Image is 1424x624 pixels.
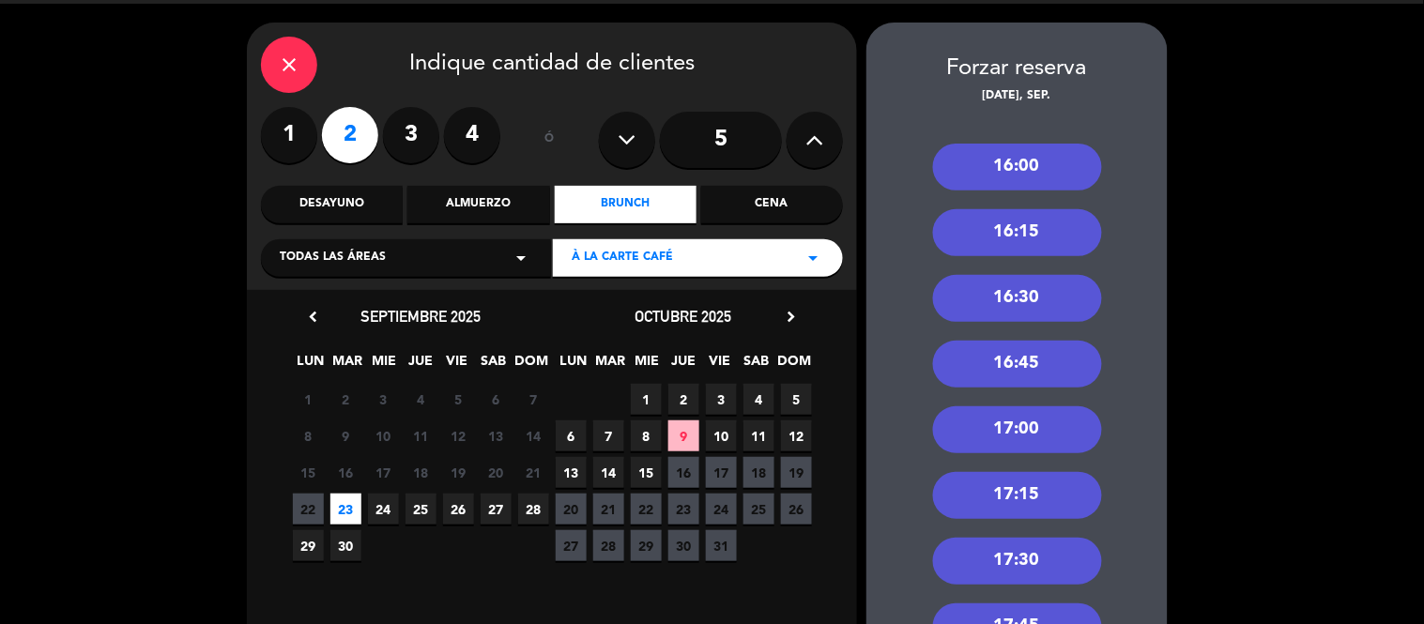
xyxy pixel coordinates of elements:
[322,107,378,163] label: 2
[481,420,512,451] span: 13
[330,530,361,561] span: 30
[593,530,624,561] span: 28
[293,494,324,525] span: 22
[293,530,324,561] span: 29
[443,494,474,525] span: 26
[631,530,662,561] span: 29
[743,457,774,488] span: 18
[556,494,587,525] span: 20
[519,107,580,173] div: ó
[481,384,512,415] span: 6
[332,350,363,381] span: MAR
[368,420,399,451] span: 10
[631,384,662,415] span: 1
[518,384,549,415] span: 7
[368,457,399,488] span: 17
[572,249,673,267] span: À la carte café
[407,186,549,223] div: Almuerzo
[595,350,626,381] span: MAR
[743,420,774,451] span: 11
[330,457,361,488] span: 16
[781,307,801,327] i: chevron_right
[593,457,624,488] span: 14
[635,307,732,326] span: octubre 2025
[781,384,812,415] span: 5
[781,494,812,525] span: 26
[706,457,737,488] span: 17
[631,457,662,488] span: 15
[778,350,809,381] span: DOM
[293,384,324,415] span: 1
[593,420,624,451] span: 7
[261,186,403,223] div: Desayuno
[406,494,436,525] span: 25
[706,420,737,451] span: 10
[369,350,400,381] span: MIE
[261,107,317,163] label: 1
[444,107,500,163] label: 4
[705,350,736,381] span: VIE
[866,51,1168,87] div: Forzar reserva
[593,494,624,525] span: 21
[296,350,327,381] span: LUN
[479,350,510,381] span: SAB
[406,457,436,488] span: 18
[781,457,812,488] span: 19
[933,472,1102,519] div: 17:15
[933,144,1102,190] div: 16:00
[701,186,843,223] div: Cena
[360,307,481,326] span: septiembre 2025
[443,457,474,488] span: 19
[706,530,737,561] span: 31
[442,350,473,381] span: VIE
[368,494,399,525] span: 24
[743,384,774,415] span: 4
[556,420,587,451] span: 6
[278,53,300,76] i: close
[510,247,532,269] i: arrow_drop_down
[668,384,699,415] span: 2
[406,350,436,381] span: JUE
[330,384,361,415] span: 2
[261,37,843,93] div: Indique cantidad de clientes
[743,494,774,525] span: 25
[443,384,474,415] span: 5
[515,350,546,381] span: DOM
[631,494,662,525] span: 22
[383,107,439,163] label: 3
[481,457,512,488] span: 20
[933,538,1102,585] div: 17:30
[303,307,323,327] i: chevron_left
[293,457,324,488] span: 15
[632,350,663,381] span: MIE
[556,530,587,561] span: 27
[668,350,699,381] span: JUE
[781,420,812,451] span: 12
[368,384,399,415] span: 3
[742,350,773,381] span: SAB
[406,420,436,451] span: 11
[518,457,549,488] span: 21
[668,457,699,488] span: 16
[518,494,549,525] span: 28
[559,350,590,381] span: LUN
[668,494,699,525] span: 23
[330,420,361,451] span: 9
[933,406,1102,453] div: 17:00
[518,420,549,451] span: 14
[668,420,699,451] span: 9
[280,249,386,267] span: Todas las áreas
[933,341,1102,388] div: 16:45
[293,420,324,451] span: 8
[330,494,361,525] span: 23
[631,420,662,451] span: 8
[706,494,737,525] span: 24
[668,530,699,561] span: 30
[706,384,737,415] span: 3
[481,494,512,525] span: 27
[933,275,1102,322] div: 16:30
[443,420,474,451] span: 12
[933,209,1102,256] div: 16:15
[802,247,824,269] i: arrow_drop_down
[556,457,587,488] span: 13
